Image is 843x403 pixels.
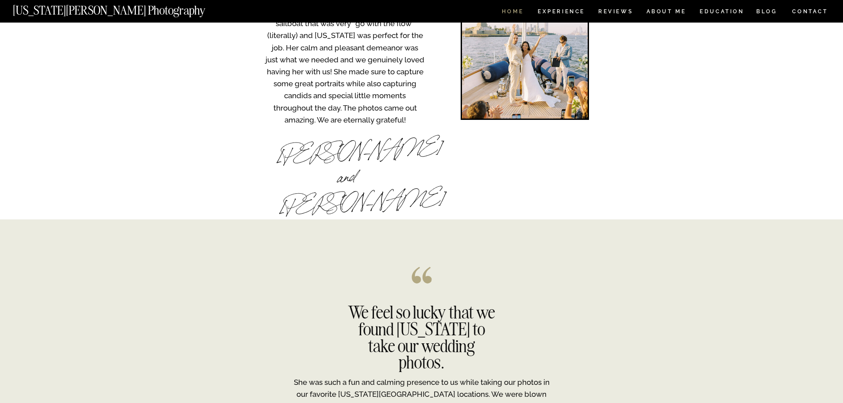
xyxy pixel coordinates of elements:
[646,9,686,16] a: ABOUT ME
[345,304,499,354] h2: We feel so lucky that we found [US_STATE] to take our wedding photos.
[13,4,235,12] a: [US_STATE][PERSON_NAME] Photography
[538,9,584,16] a: Experience
[500,9,525,16] a: HOME
[756,9,778,16] a: BLOG
[598,9,631,16] a: REVIEWS
[265,6,425,123] p: We had a small intimate wedding on a sailboat that was very “go with the flow” (literally) and [U...
[792,7,828,16] a: CONTACT
[277,140,412,171] div: [PERSON_NAME] and [PERSON_NAME]
[699,9,745,16] a: EDUCATION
